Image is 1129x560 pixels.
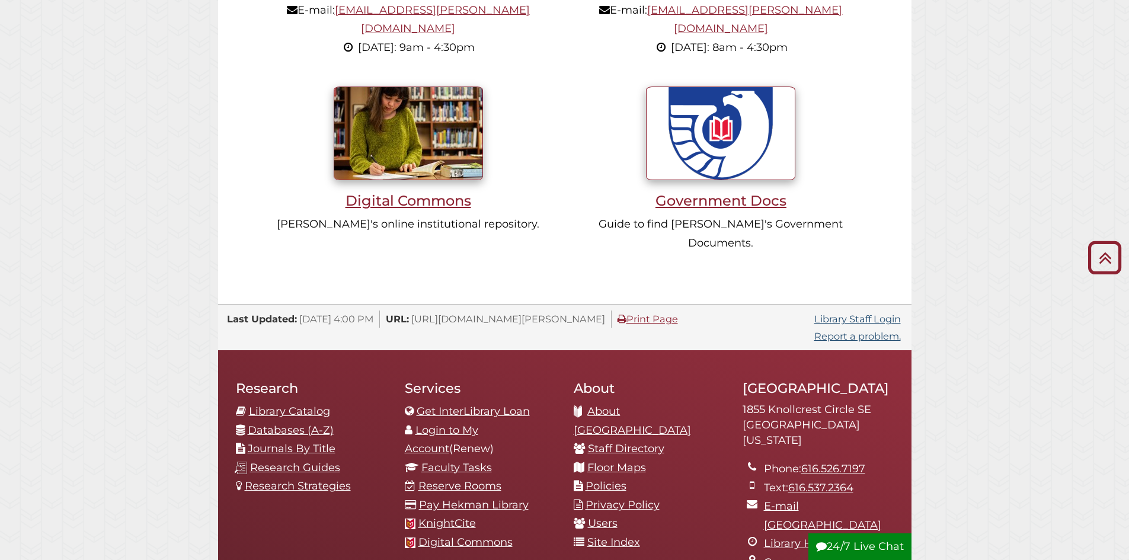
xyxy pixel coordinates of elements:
a: Journals By Title [248,442,335,455]
li: Text: [764,479,894,498]
a: KnightCite [418,517,476,530]
a: Login to My Account [405,424,478,456]
a: Faculty Tasks [421,461,492,474]
h3: Government Docs [587,192,855,209]
a: Pay Hekman Library [419,498,529,511]
a: Privacy Policy [586,498,660,511]
a: Reserve Rooms [418,479,501,492]
img: Student writing inside library [334,87,483,180]
span: [URL][DOMAIN_NAME][PERSON_NAME] [411,313,605,325]
a: 616.526.7197 [801,462,865,475]
span: [DATE] 4:00 PM [299,313,373,325]
a: Site Index [587,536,640,549]
a: Floor Maps [587,461,646,474]
img: Calvin favicon logo [405,519,415,529]
a: Library Hours [764,537,836,550]
a: Library Staff Login [814,313,901,325]
span: Last Updated: [227,313,297,325]
h3: Digital Commons [274,192,542,209]
i: Print Page [618,314,626,324]
a: Print Page [618,313,678,325]
a: Digital Commons [274,126,542,209]
a: Users [588,517,618,530]
p: Guide to find [PERSON_NAME]'s Government Documents. [587,215,855,252]
a: Get InterLibrary Loan [417,405,530,418]
span: URL: [386,313,409,325]
a: Report a problem. [814,330,901,342]
img: Calvin favicon logo [405,537,415,548]
a: [EMAIL_ADDRESS][PERSON_NAME][DOMAIN_NAME] [335,4,530,36]
h2: Research [236,380,387,396]
a: Back to Top [1083,248,1126,267]
h2: About [574,380,725,396]
a: Government Docs [587,126,855,209]
span: [DATE]: 8am - 4:30pm [671,41,788,54]
address: 1855 Knollcrest Circle SE [GEOGRAPHIC_DATA][US_STATE] [743,402,894,448]
img: research-guides-icon-white_37x37.png [235,462,247,474]
a: Research Guides [250,461,340,474]
img: U.S. Government Documents seal [646,87,795,180]
a: Library Catalog [249,405,330,418]
a: Staff Directory [588,442,664,455]
li: Phone: [764,460,894,479]
a: 616.537.2364 [788,481,853,494]
a: Policies [586,479,626,492]
a: Research Strategies [245,479,351,492]
h2: [GEOGRAPHIC_DATA] [743,380,894,396]
a: [EMAIL_ADDRESS][PERSON_NAME][DOMAIN_NAME] [647,4,842,36]
a: E-mail [GEOGRAPHIC_DATA] [764,500,881,532]
p: [PERSON_NAME]'s online institutional repository. [274,215,542,234]
a: Databases (A-Z) [248,424,334,437]
li: (Renew) [405,421,556,459]
span: [DATE]: 9am - 4:30pm [358,41,475,54]
h2: Services [405,380,556,396]
a: Digital Commons [418,536,513,549]
a: About [GEOGRAPHIC_DATA] [574,405,691,437]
